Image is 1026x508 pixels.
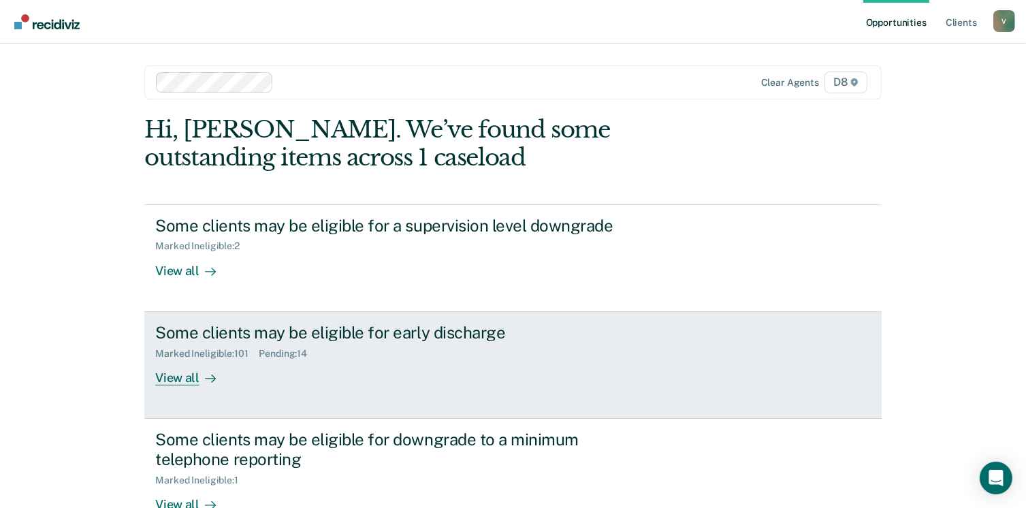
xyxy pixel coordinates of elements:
img: Recidiviz [14,14,80,29]
span: D8 [824,72,867,93]
div: Pending : 14 [259,348,318,360]
div: Marked Ineligible : 1 [155,475,249,486]
a: Some clients may be eligible for a supervision level downgradeMarked Ineligible:2View all [144,204,881,312]
div: Clear agents [761,77,819,89]
div: Marked Ineligible : 2 [155,240,250,252]
div: Marked Ineligible : 101 [155,348,259,360]
div: Open Intercom Messenger [980,462,1012,494]
div: Hi, [PERSON_NAME]. We’ve found some outstanding items across 1 caseload [144,116,734,172]
div: View all [155,252,231,279]
div: View all [155,359,231,385]
a: Some clients may be eligible for early dischargeMarked Ineligible:101Pending:14View all [144,312,881,419]
div: Some clients may be eligible for early discharge [155,323,633,343]
div: V [993,10,1015,32]
div: Some clients may be eligible for downgrade to a minimum telephone reporting [155,430,633,469]
button: Profile dropdown button [993,10,1015,32]
div: Some clients may be eligible for a supervision level downgrade [155,216,633,236]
